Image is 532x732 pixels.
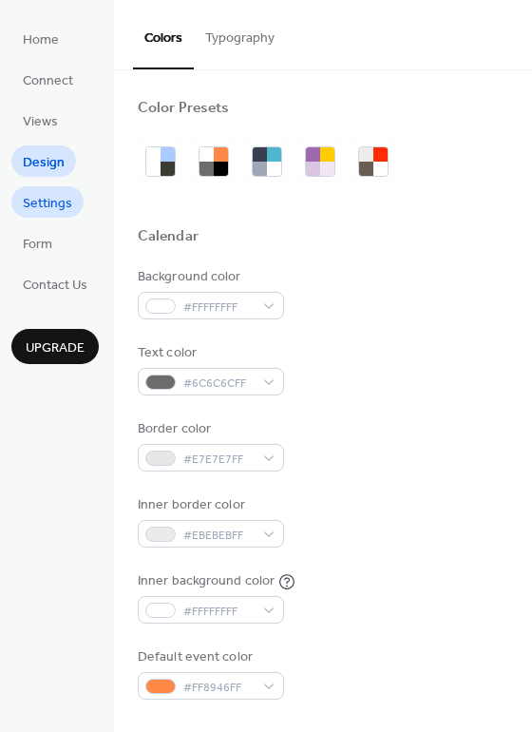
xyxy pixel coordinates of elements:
[11,105,69,136] a: Views
[11,329,99,364] button: Upgrade
[138,99,229,119] div: Color Presets
[23,71,73,91] span: Connect
[138,343,280,363] div: Text color
[138,419,280,439] div: Border color
[183,374,254,394] span: #6C6C6CFF
[11,186,84,218] a: Settings
[23,153,65,173] span: Design
[23,194,72,214] span: Settings
[138,495,280,515] div: Inner border color
[11,64,85,95] a: Connect
[183,602,254,622] span: #FFFFFFFF
[11,145,76,177] a: Design
[11,227,64,259] a: Form
[183,526,254,546] span: #EBEBEBFF
[11,268,99,299] a: Contact Us
[138,647,280,667] div: Default event color
[11,23,70,54] a: Home
[23,276,87,296] span: Contact Us
[26,338,85,358] span: Upgrade
[183,298,254,318] span: #FFFFFFFF
[23,235,52,255] span: Form
[183,678,254,698] span: #FF8946FF
[138,267,280,287] div: Background color
[23,30,59,50] span: Home
[138,571,275,591] div: Inner background color
[23,112,58,132] span: Views
[138,227,199,247] div: Calendar
[183,450,254,470] span: #E7E7E7FF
